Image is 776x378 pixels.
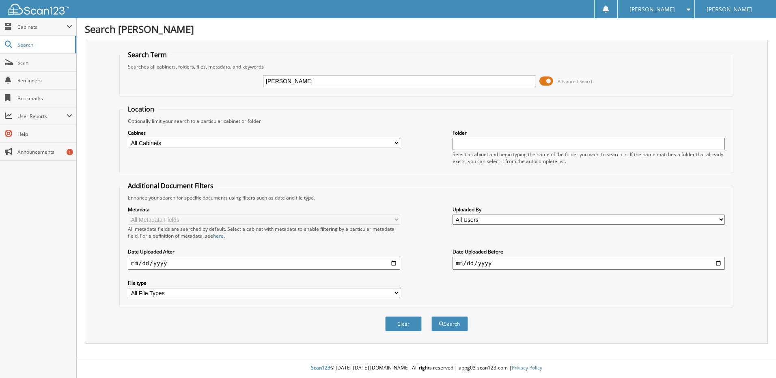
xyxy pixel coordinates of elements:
[17,148,72,155] span: Announcements
[128,206,400,213] label: Metadata
[558,78,594,84] span: Advanced Search
[707,7,752,12] span: [PERSON_NAME]
[17,41,71,48] span: Search
[17,95,72,102] span: Bookmarks
[128,129,400,136] label: Cabinet
[431,316,468,331] button: Search
[124,194,729,201] div: Enhance your search for specific documents using filters such as date and file type.
[124,63,729,70] div: Searches all cabinets, folders, files, metadata, and keywords
[17,59,72,66] span: Scan
[67,149,73,155] div: 1
[124,181,218,190] legend: Additional Document Filters
[453,151,725,165] div: Select a cabinet and begin typing the name of the folder you want to search in. If the name match...
[629,7,675,12] span: [PERSON_NAME]
[17,131,72,137] span: Help
[17,113,67,120] span: User Reports
[17,77,72,84] span: Reminders
[311,364,330,371] span: Scan123
[124,105,158,114] legend: Location
[453,248,725,255] label: Date Uploaded Before
[512,364,542,371] a: Privacy Policy
[124,50,171,59] legend: Search Term
[124,118,729,125] div: Optionally limit your search to a particular cabinet or folder
[453,206,725,213] label: Uploaded By
[213,232,224,239] a: here
[128,279,400,286] label: File type
[735,339,776,378] iframe: Chat Widget
[85,22,768,36] h1: Search [PERSON_NAME]
[385,316,422,331] button: Clear
[128,257,400,270] input: start
[77,358,776,378] div: © [DATE]-[DATE] [DOMAIN_NAME]. All rights reserved | appg03-scan123-com |
[17,24,67,30] span: Cabinets
[128,248,400,255] label: Date Uploaded After
[8,4,69,15] img: scan123-logo-white.svg
[453,257,725,270] input: end
[453,129,725,136] label: Folder
[128,226,400,239] div: All metadata fields are searched by default. Select a cabinet with metadata to enable filtering b...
